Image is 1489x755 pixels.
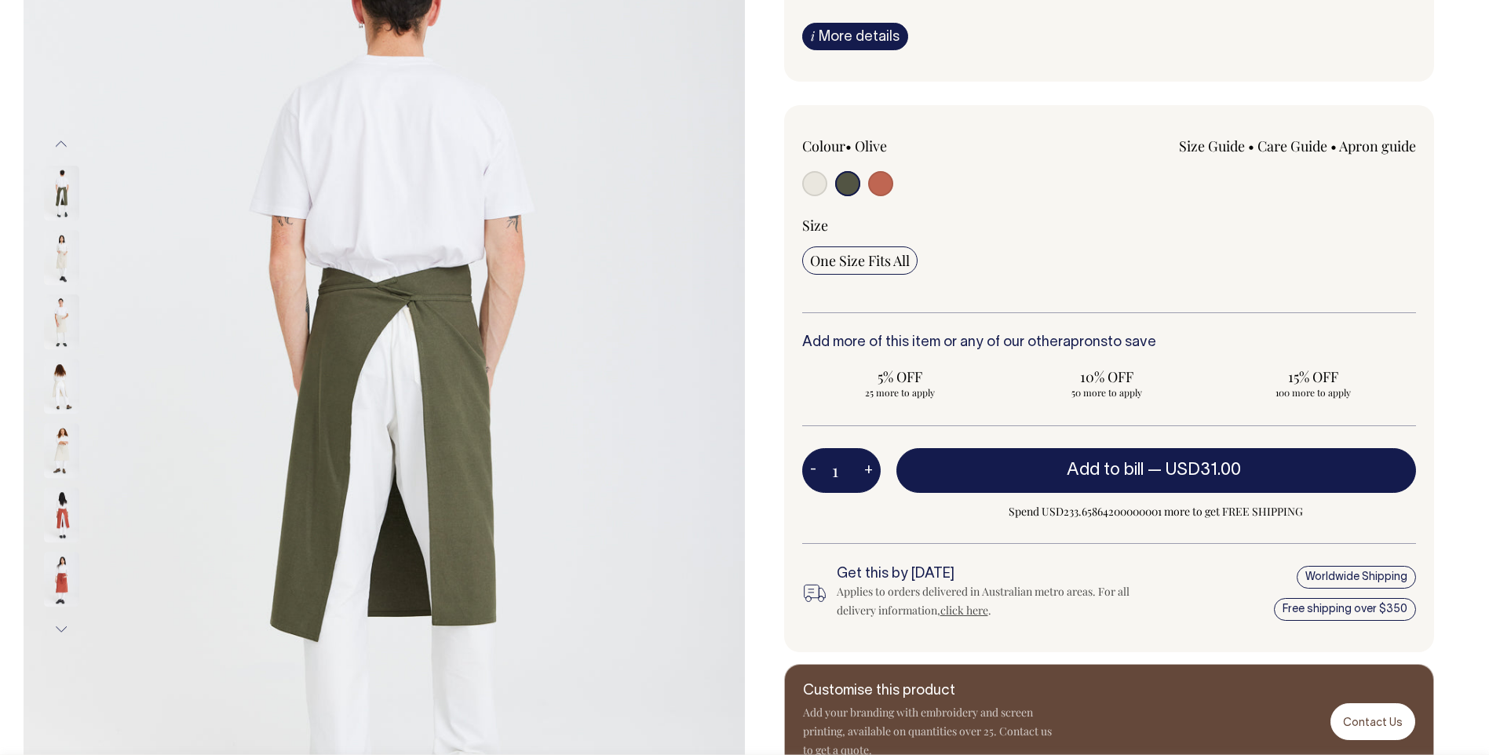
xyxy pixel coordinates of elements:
img: natural [44,359,79,414]
h6: Add more of this item or any of our other to save [802,335,1417,351]
a: Care Guide [1257,137,1327,155]
span: 10% OFF [1016,367,1197,386]
a: aprons [1063,336,1108,349]
a: iMore details [802,23,908,50]
span: • [1330,137,1337,155]
span: 100 more to apply [1222,386,1403,399]
input: One Size Fits All [802,246,918,275]
button: Previous [49,126,73,162]
span: • [845,137,852,155]
a: Contact Us [1330,703,1415,740]
img: natural [44,424,79,479]
label: Olive [855,137,887,155]
span: 15% OFF [1222,367,1403,386]
span: 50 more to apply [1016,386,1197,399]
a: click here [940,603,988,618]
input: 15% OFF 100 more to apply [1214,363,1411,403]
button: + [856,455,881,487]
a: Apron guide [1339,137,1416,155]
button: - [802,455,824,487]
input: 10% OFF 50 more to apply [1008,363,1205,403]
a: Size Guide [1179,137,1245,155]
button: Add to bill —USD31.00 [896,448,1417,492]
img: rust [44,488,79,543]
h6: Get this by [DATE] [837,567,1137,582]
span: i [811,27,815,44]
div: Applies to orders delivered in Australian metro areas. For all delivery information, . [837,582,1137,620]
span: • [1248,137,1254,155]
input: 5% OFF 25 more to apply [802,363,999,403]
img: rust [44,553,79,607]
img: natural [44,231,79,286]
span: 25 more to apply [810,386,991,399]
span: Spend USD233.65864200000001 more to get FREE SHIPPING [896,502,1417,521]
img: natural [44,295,79,350]
span: Add to bill [1067,462,1144,478]
span: 5% OFF [810,367,991,386]
img: olive [44,166,79,221]
div: Colour [802,137,1048,155]
h6: Customise this product [803,684,1054,699]
span: USD31.00 [1166,462,1241,478]
span: One Size Fits All [810,251,910,270]
span: — [1148,462,1245,478]
div: Size [802,216,1417,235]
button: Next [49,612,73,647]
